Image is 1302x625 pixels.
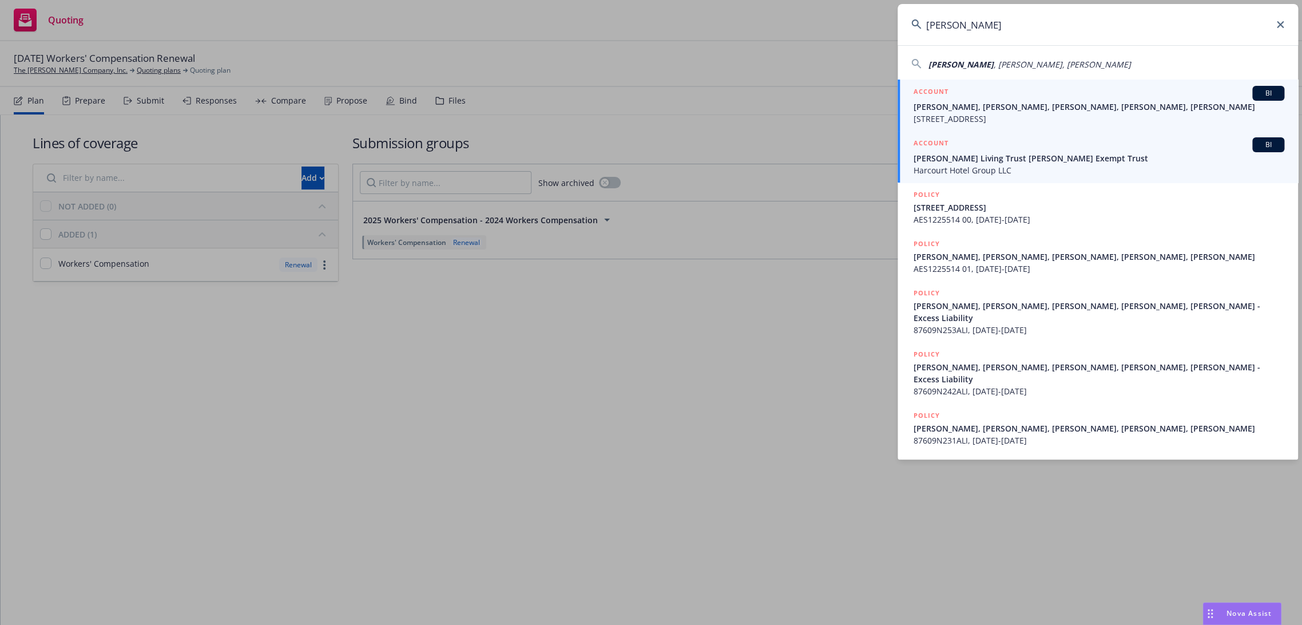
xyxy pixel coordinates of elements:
[914,137,948,151] h5: ACCOUNT
[914,263,1284,275] span: AES1225514 01, [DATE]-[DATE]
[914,113,1284,125] span: [STREET_ADDRESS]
[914,213,1284,226] span: AES1225514 00, [DATE]-[DATE]
[898,232,1298,281] a: POLICY[PERSON_NAME], [PERSON_NAME], [PERSON_NAME], [PERSON_NAME], [PERSON_NAME]AES1225514 01, [DA...
[1202,602,1281,625] button: Nova Assist
[914,152,1284,164] span: [PERSON_NAME] Living Trust [PERSON_NAME] Exempt Trust
[1203,603,1217,624] div: Drag to move
[914,300,1284,324] span: [PERSON_NAME], [PERSON_NAME], [PERSON_NAME], [PERSON_NAME], [PERSON_NAME] - Excess Liability
[914,349,940,360] h5: POLICY
[928,59,994,70] span: [PERSON_NAME]
[1226,608,1272,618] span: Nova Assist
[914,238,940,250] h5: POLICY
[914,361,1284,385] span: [PERSON_NAME], [PERSON_NAME], [PERSON_NAME], [PERSON_NAME], [PERSON_NAME] - Excess Liability
[914,251,1284,263] span: [PERSON_NAME], [PERSON_NAME], [PERSON_NAME], [PERSON_NAME], [PERSON_NAME]
[898,183,1298,232] a: POLICY[STREET_ADDRESS]AES1225514 00, [DATE]-[DATE]
[898,131,1298,183] a: ACCOUNTBI[PERSON_NAME] Living Trust [PERSON_NAME] Exempt TrustHarcourt Hotel Group LLC
[914,287,940,299] h5: POLICY
[898,4,1298,45] input: Search...
[1257,140,1280,150] span: BI
[898,342,1298,404] a: POLICY[PERSON_NAME], [PERSON_NAME], [PERSON_NAME], [PERSON_NAME], [PERSON_NAME] - Excess Liabilit...
[914,410,940,421] h5: POLICY
[914,434,1284,446] span: 87609N231ALI, [DATE]-[DATE]
[994,59,1131,70] span: , [PERSON_NAME], [PERSON_NAME]
[914,86,948,100] h5: ACCOUNT
[898,404,1298,453] a: POLICY[PERSON_NAME], [PERSON_NAME], [PERSON_NAME], [PERSON_NAME], [PERSON_NAME]87609N231ALI, [DAT...
[914,201,1284,213] span: [STREET_ADDRESS]
[898,80,1298,131] a: ACCOUNTBI[PERSON_NAME], [PERSON_NAME], [PERSON_NAME], [PERSON_NAME], [PERSON_NAME][STREET_ADDRESS]
[914,324,1284,336] span: 87609N253ALI, [DATE]-[DATE]
[914,422,1284,434] span: [PERSON_NAME], [PERSON_NAME], [PERSON_NAME], [PERSON_NAME], [PERSON_NAME]
[914,101,1284,113] span: [PERSON_NAME], [PERSON_NAME], [PERSON_NAME], [PERSON_NAME], [PERSON_NAME]
[914,385,1284,397] span: 87609N242ALI, [DATE]-[DATE]
[898,281,1298,342] a: POLICY[PERSON_NAME], [PERSON_NAME], [PERSON_NAME], [PERSON_NAME], [PERSON_NAME] - Excess Liabilit...
[914,189,940,200] h5: POLICY
[1257,88,1280,98] span: BI
[914,164,1284,176] span: Harcourt Hotel Group LLC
